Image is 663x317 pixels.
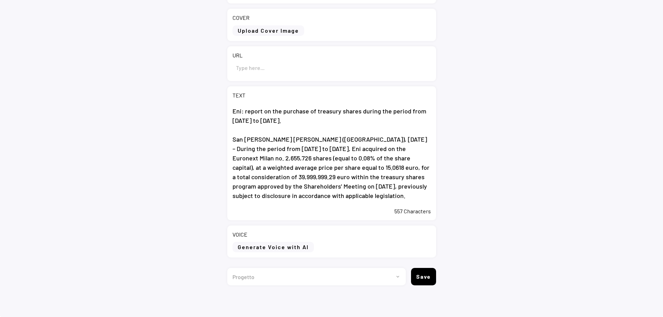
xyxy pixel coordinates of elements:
[411,268,436,285] button: Save
[232,231,247,238] div: VOICE
[232,92,245,99] div: TEXT
[232,14,250,22] div: COVER
[232,59,431,76] input: Type here...
[232,25,304,36] button: Upload Cover Image
[232,51,243,59] div: URL
[232,207,431,215] div: 557 Characters
[232,242,314,252] button: Generate Voice with AI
